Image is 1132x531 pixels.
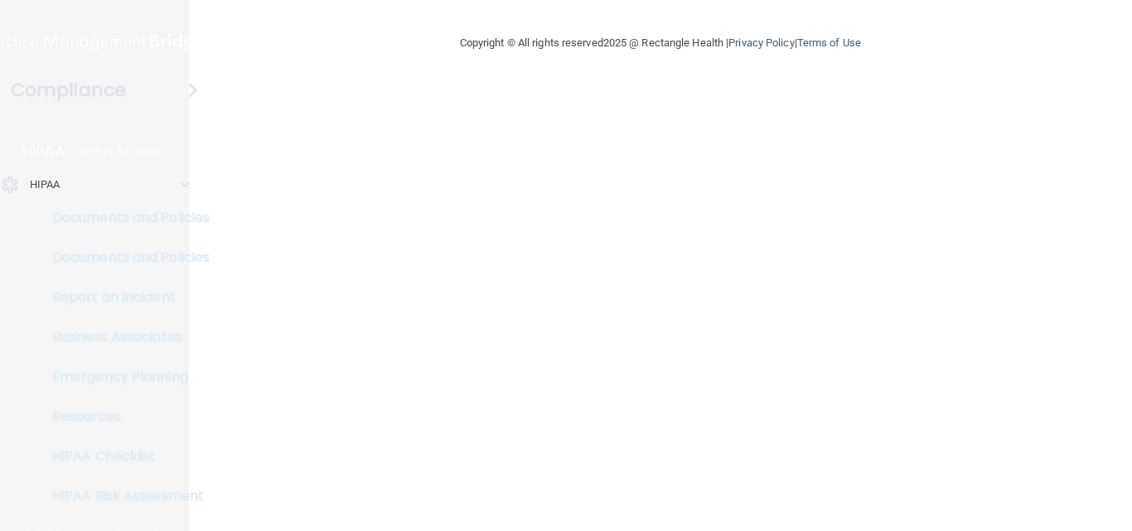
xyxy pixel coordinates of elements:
p: HIPAA [22,142,65,162]
p: HIPAA [30,175,60,195]
p: Emergency Planning [11,369,237,385]
p: Documents and Policies [11,249,237,266]
a: Terms of Use [797,36,861,49]
div: Copyright © All rights reserved 2025 @ Rectangle Health | | [358,17,963,70]
a: Privacy Policy [728,36,794,49]
p: Learn More! [73,142,161,162]
p: Documents and Policies [11,210,237,226]
p: HIPAA Checklist [11,448,237,465]
p: Resources [11,408,237,425]
p: Report an Incident [11,289,237,306]
p: Business Associates [11,329,237,345]
p: HIPAA Risk Assessment [11,488,237,504]
h4: Compliance [11,79,126,102]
